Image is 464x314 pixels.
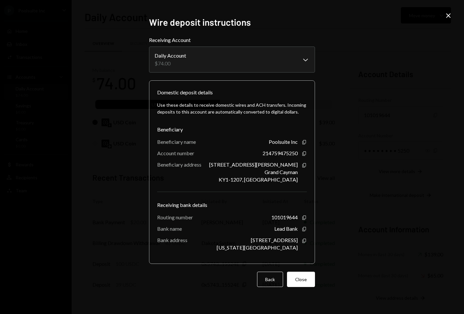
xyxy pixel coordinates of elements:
h2: Wire deposit instructions [149,16,315,29]
div: [US_STATE][GEOGRAPHIC_DATA] [217,244,298,251]
div: Poolsuite Inc [269,139,298,145]
button: Receiving Account [149,47,315,73]
button: Back [257,272,283,287]
div: [STREET_ADDRESS] [251,237,298,243]
div: Receiving bank details [157,201,307,209]
div: 101019644 [271,214,298,220]
label: Receiving Account [149,36,315,44]
div: Beneficiary address [157,161,201,168]
div: Beneficiary name [157,139,196,145]
div: Domestic deposit details [157,89,213,96]
button: Close [287,272,315,287]
div: [STREET_ADDRESS][PERSON_NAME] [209,161,298,168]
div: Lead Bank [274,225,298,232]
div: Grand Cayman [265,169,298,175]
div: KY1-1207, [GEOGRAPHIC_DATA] [219,176,298,183]
div: 214759475250 [263,150,298,156]
div: Use these details to receive domestic wires and ACH transfers. Incoming deposits to this account ... [157,102,307,115]
div: Bank address [157,237,187,243]
div: Account number [157,150,194,156]
div: Bank name [157,225,182,232]
div: Beneficiary [157,126,307,133]
div: Routing number [157,214,193,220]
